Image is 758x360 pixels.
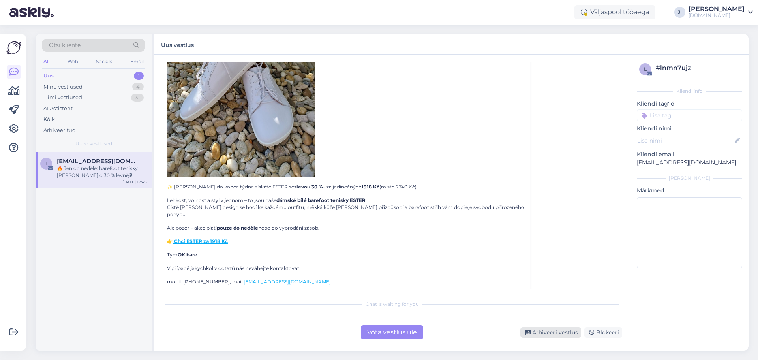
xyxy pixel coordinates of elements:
div: 🔥 Jen do neděle: barefoot tenisky [PERSON_NAME] o 30 % levněji! [57,165,147,179]
div: Võta vestlus üle [361,325,423,339]
input: Lisa tag [637,109,742,121]
div: 1 [134,72,144,80]
div: [DATE] 17:45 [122,179,147,185]
strong: 1918 Kč [362,184,379,190]
span: Otsi kliente [49,41,81,49]
input: Lisa nimi [637,136,733,145]
div: Kliendi info [637,88,742,95]
div: All [42,57,51,67]
div: Email [129,57,145,67]
div: 4 [132,83,144,91]
div: [PERSON_NAME] [689,6,745,12]
div: JI [674,7,685,18]
a: Chci ESTER za 1918 Kč [173,238,228,244]
strong: pouze do neděle [217,225,258,231]
a: [EMAIL_ADDRESS][DOMAIN_NAME] [244,279,331,285]
p: Lehkost, volnost a styl v jednom – to jsou naše Čistě [PERSON_NAME] design se hodí ke každému out... [167,197,525,218]
a: [PERSON_NAME][DOMAIN_NAME] [689,6,753,19]
div: # lnmn7ujz [656,63,740,73]
div: Socials [94,57,114,67]
div: Web [66,57,80,67]
div: [PERSON_NAME] [637,175,742,182]
span: mobil: [PHONE_NUMBER], mail: [167,279,331,285]
p: Ale pozor – akce platí nebo do vyprodání zásob. [167,224,525,232]
div: Uus [43,72,54,80]
div: Väljaspool tööaega [574,5,655,19]
img: Askly Logo [6,40,21,55]
p: ✨ [PERSON_NAME] do konce týdne získáte ESTER se – za jedinečných (místo 2740 Kč). [167,183,525,190]
div: 31 [131,94,144,102]
span: l [644,66,647,72]
span: Uued vestlused [75,140,112,147]
span: Tým [167,252,197,258]
p: Kliendi nimi [637,124,742,133]
div: Blokeeri [584,327,622,338]
div: Arhiveeritud [43,126,76,134]
div: Tiimi vestlused [43,94,82,102]
div: Kõik [43,115,55,123]
span: info@okbare.cz [57,158,139,165]
strong: Chci ESTER za 1918 Kč [174,238,228,244]
strong: OK bare [178,252,197,258]
div: AI Assistent [43,105,73,113]
p: Märkmed [637,187,742,195]
p: 👉 [167,238,525,245]
div: [DOMAIN_NAME] [689,12,745,19]
div: Minu vestlused [43,83,83,91]
div: Chat is waiting for you [162,301,622,308]
span: V případě jakýchkoliv dotazů nás neváhejte kontaktovat. [167,265,300,271]
p: [EMAIL_ADDRESS][DOMAIN_NAME] [637,158,742,167]
label: Uus vestlus [161,39,194,49]
span: i [45,160,47,166]
p: Kliendi tag'id [637,100,742,108]
strong: slevou 30 % [294,184,323,190]
p: Kliendi email [637,150,742,158]
div: Arhiveeri vestlus [520,327,581,338]
strong: dámské bílé barefoot tenisky ESTER [276,197,366,203]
